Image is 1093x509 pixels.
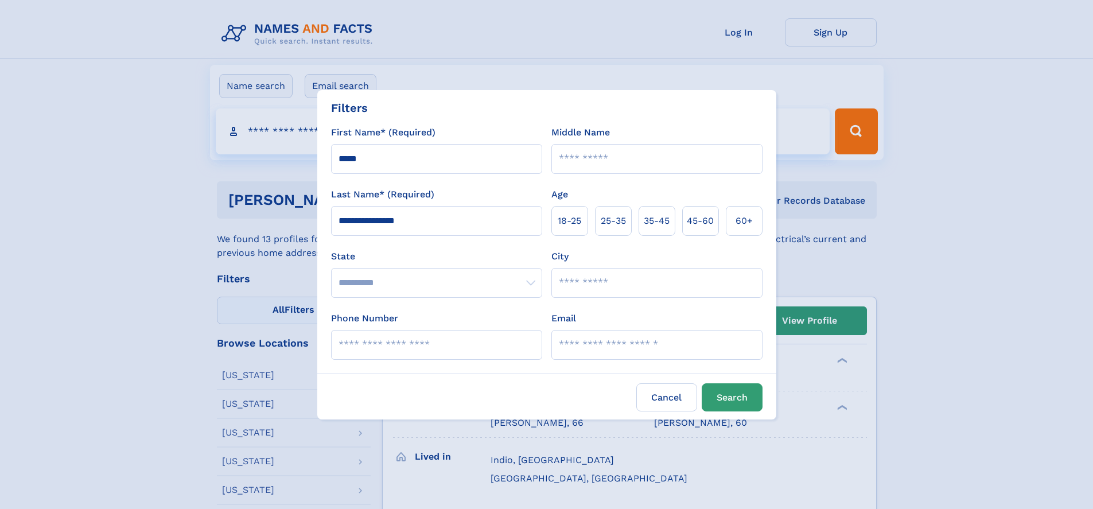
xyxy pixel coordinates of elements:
[331,312,398,325] label: Phone Number
[331,126,435,139] label: First Name* (Required)
[687,214,714,228] span: 45‑60
[736,214,753,228] span: 60+
[636,383,697,411] label: Cancel
[551,312,576,325] label: Email
[644,214,670,228] span: 35‑45
[601,214,626,228] span: 25‑35
[551,250,569,263] label: City
[558,214,581,228] span: 18‑25
[551,126,610,139] label: Middle Name
[551,188,568,201] label: Age
[331,188,434,201] label: Last Name* (Required)
[702,383,763,411] button: Search
[331,99,368,116] div: Filters
[331,250,542,263] label: State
